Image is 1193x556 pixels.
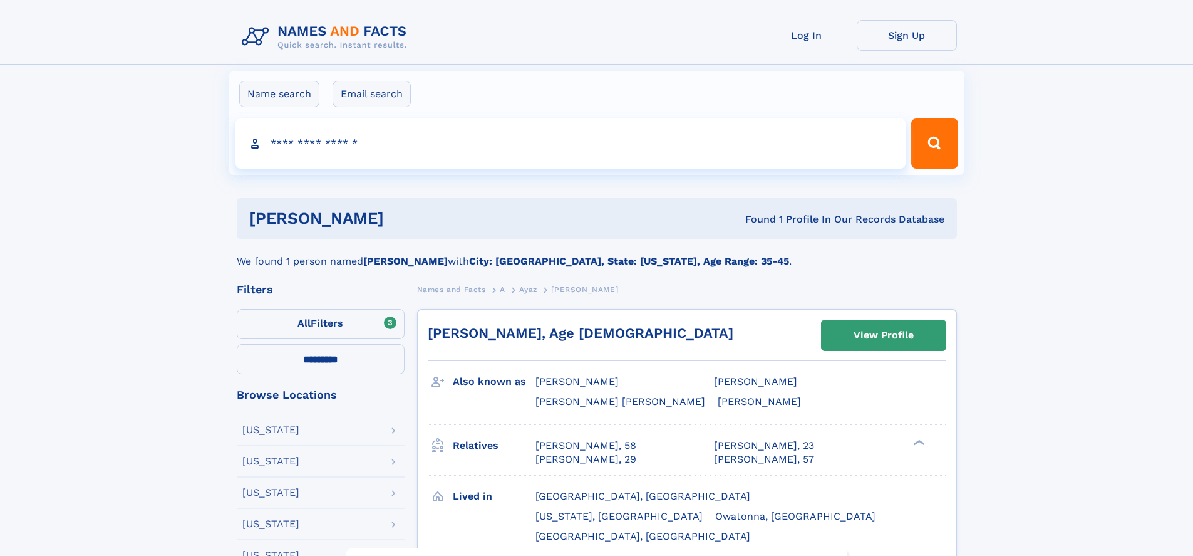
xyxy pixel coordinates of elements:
span: [PERSON_NAME] [535,375,619,387]
span: A [500,285,505,294]
span: [GEOGRAPHIC_DATA], [GEOGRAPHIC_DATA] [535,530,750,542]
span: [GEOGRAPHIC_DATA], [GEOGRAPHIC_DATA] [535,490,750,502]
span: All [297,317,311,329]
h3: Relatives [453,435,535,456]
h1: [PERSON_NAME] [249,211,565,226]
div: View Profile [854,321,914,350]
a: [PERSON_NAME], 57 [714,453,814,466]
span: [PERSON_NAME] [714,375,797,387]
div: ❯ [911,438,926,446]
span: Owatonna, [GEOGRAPHIC_DATA] [715,510,875,522]
img: Logo Names and Facts [237,20,417,54]
input: search input [235,118,906,169]
span: [PERSON_NAME] [718,396,801,407]
a: Log In [757,20,857,51]
a: Names and Facts [417,281,486,297]
div: [US_STATE] [242,488,299,498]
label: Filters [237,309,405,339]
span: Ayaz [519,285,537,294]
a: A [500,281,505,297]
div: Found 1 Profile In Our Records Database [564,212,944,226]
a: [PERSON_NAME], Age [DEMOGRAPHIC_DATA] [428,325,733,341]
label: Email search [333,81,411,107]
a: [PERSON_NAME], 58 [535,439,636,453]
div: We found 1 person named with . [237,239,957,269]
div: [US_STATE] [242,456,299,466]
b: [PERSON_NAME] [363,255,448,267]
span: [PERSON_NAME] [551,285,618,294]
span: [PERSON_NAME] [PERSON_NAME] [535,396,705,407]
a: Sign Up [857,20,957,51]
a: [PERSON_NAME], 23 [714,439,814,453]
span: [US_STATE], [GEOGRAPHIC_DATA] [535,510,703,522]
h3: Lived in [453,486,535,507]
b: City: [GEOGRAPHIC_DATA], State: [US_STATE], Age Range: 35-45 [469,255,789,267]
button: Search Button [911,118,958,169]
a: View Profile [822,320,946,350]
h3: Also known as [453,371,535,392]
a: [PERSON_NAME], 29 [535,453,636,466]
div: [US_STATE] [242,425,299,435]
label: Name search [239,81,319,107]
a: Ayaz [519,281,537,297]
div: Browse Locations [237,389,405,401]
div: [US_STATE] [242,519,299,529]
div: Filters [237,284,405,295]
